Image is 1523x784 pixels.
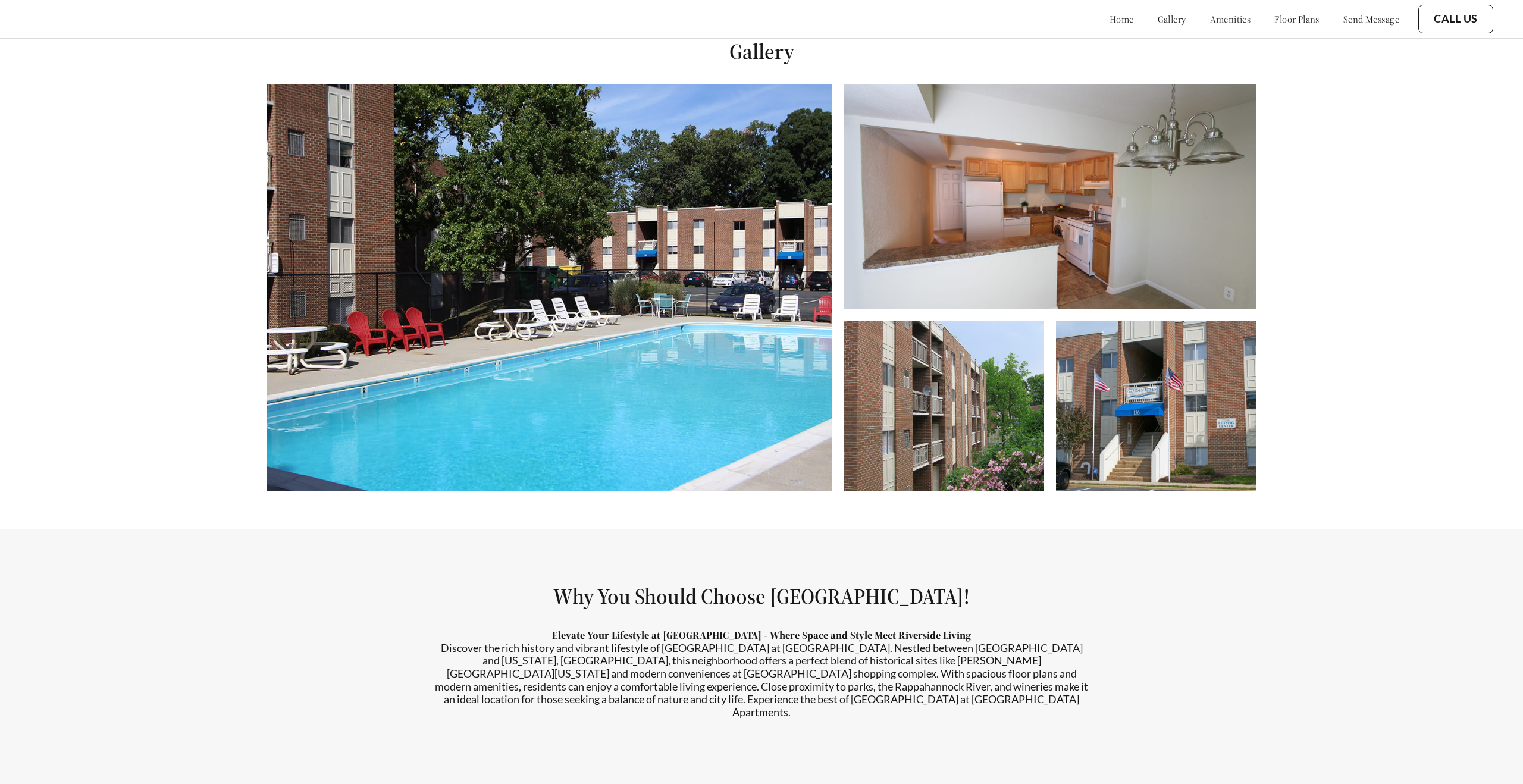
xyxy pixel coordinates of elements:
button: Call Us [1418,5,1493,33]
a: send message [1343,13,1399,25]
a: floor plans [1274,13,1320,25]
img: Carousel image 3 [844,321,1045,491]
p: Discover the rich history and vibrant lifestyle of [GEOGRAPHIC_DATA] at [GEOGRAPHIC_DATA]. Nestle... [434,642,1089,719]
a: home [1110,13,1134,25]
a: gallery [1158,13,1186,25]
h1: Why You Should Choose [GEOGRAPHIC_DATA]! [29,583,1494,610]
img: Carousel image 2 [844,84,1256,309]
img: Carousel image 4 [1056,321,1256,491]
p: Elevate Your Lifestyle at [GEOGRAPHIC_DATA] - Where Space and Style Meet Riverside Living [434,629,1089,642]
a: Call Us [1434,12,1478,26]
img: Carousel image 1 [267,84,832,491]
a: amenities [1210,13,1251,25]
